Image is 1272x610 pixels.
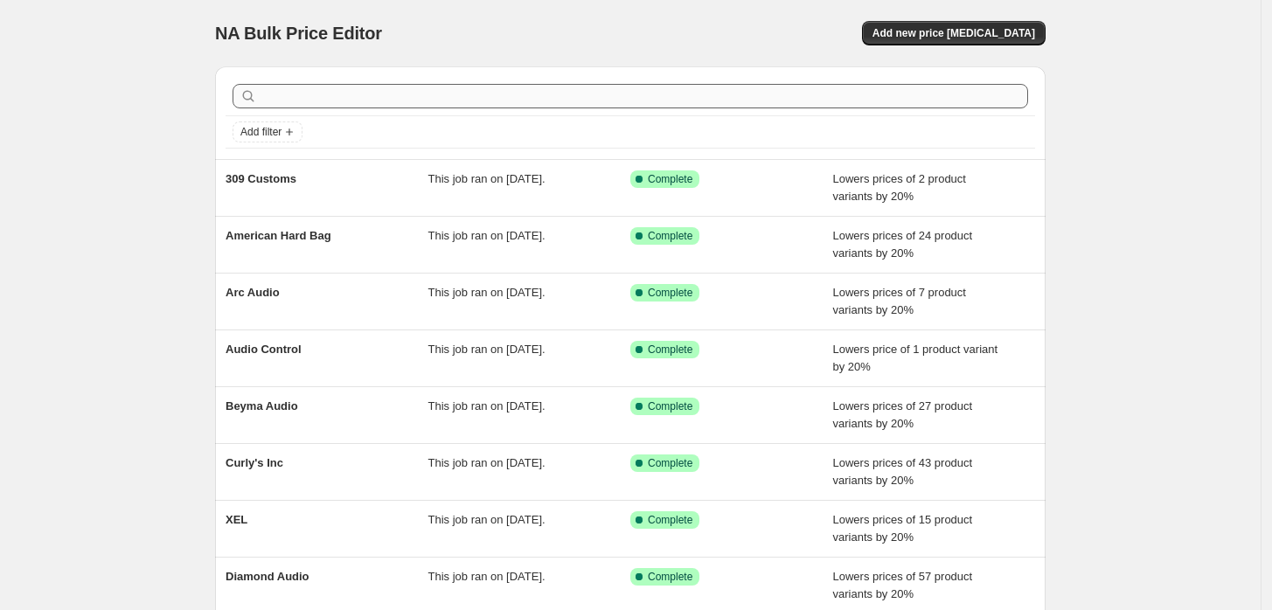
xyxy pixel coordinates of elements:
span: This job ran on [DATE]. [428,172,546,185]
span: NA Bulk Price Editor [215,24,382,43]
span: Lowers prices of 27 product variants by 20% [833,399,973,430]
span: Complete [648,286,692,300]
span: Complete [648,570,692,584]
span: This job ran on [DATE]. [428,399,546,412]
span: Complete [648,229,692,243]
span: Complete [648,172,692,186]
span: Audio Control [226,343,302,356]
span: This job ran on [DATE]. [428,286,546,299]
span: Curly's Inc [226,456,283,469]
span: This job ran on [DATE]. [428,570,546,583]
button: Add filter [233,121,302,142]
span: Complete [648,399,692,413]
span: This job ran on [DATE]. [428,343,546,356]
button: Add new price [MEDICAL_DATA] [862,21,1046,45]
span: XEL [226,513,247,526]
span: Complete [648,456,692,470]
span: Add new price [MEDICAL_DATA] [872,26,1035,40]
span: Lowers prices of 15 product variants by 20% [833,513,973,544]
span: This job ran on [DATE]. [428,229,546,242]
span: Add filter [240,125,282,139]
span: Lowers price of 1 product variant by 20% [833,343,998,373]
span: Lowers prices of 2 product variants by 20% [833,172,966,203]
span: 309 Customs [226,172,296,185]
span: American Hard Bag [226,229,331,242]
span: This job ran on [DATE]. [428,456,546,469]
span: Lowers prices of 7 product variants by 20% [833,286,966,316]
span: Arc Audio [226,286,280,299]
span: Complete [648,343,692,357]
span: Beyma Audio [226,399,298,412]
span: This job ran on [DATE]. [428,513,546,526]
span: Lowers prices of 57 product variants by 20% [833,570,973,600]
span: Lowers prices of 43 product variants by 20% [833,456,973,487]
span: Diamond Audio [226,570,309,583]
span: Lowers prices of 24 product variants by 20% [833,229,973,260]
span: Complete [648,513,692,527]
